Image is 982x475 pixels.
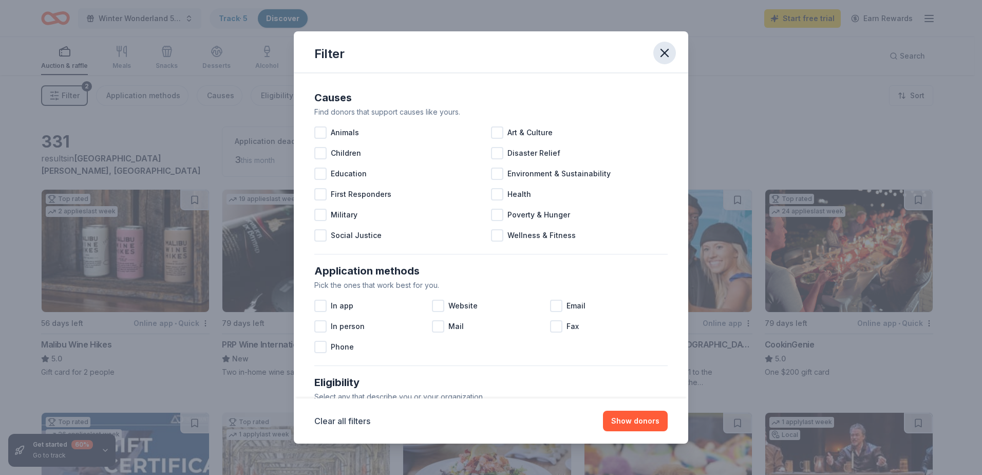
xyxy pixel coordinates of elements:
[314,374,668,391] div: Eligibility
[331,320,365,333] span: In person
[331,229,382,242] span: Social Justice
[314,415,370,427] button: Clear all filters
[331,341,354,353] span: Phone
[331,168,367,180] span: Education
[331,209,357,221] span: Military
[448,320,464,333] span: Mail
[448,300,478,312] span: Website
[331,300,353,312] span: In app
[331,188,391,200] span: First Responders
[314,279,668,291] div: Pick the ones that work best for you.
[331,126,359,139] span: Animals
[507,168,611,180] span: Environment & Sustainability
[331,147,361,159] span: Children
[507,229,576,242] span: Wellness & Fitness
[507,147,560,159] span: Disaster Relief
[566,300,586,312] span: Email
[507,209,570,221] span: Poverty & Hunger
[603,411,668,431] button: Show donors
[314,391,668,403] div: Select any that describe you or your organization.
[507,126,553,139] span: Art & Culture
[566,320,579,333] span: Fax
[314,263,668,279] div: Application methods
[314,106,668,118] div: Find donors that support causes like yours.
[314,46,345,62] div: Filter
[507,188,531,200] span: Health
[314,89,668,106] div: Causes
